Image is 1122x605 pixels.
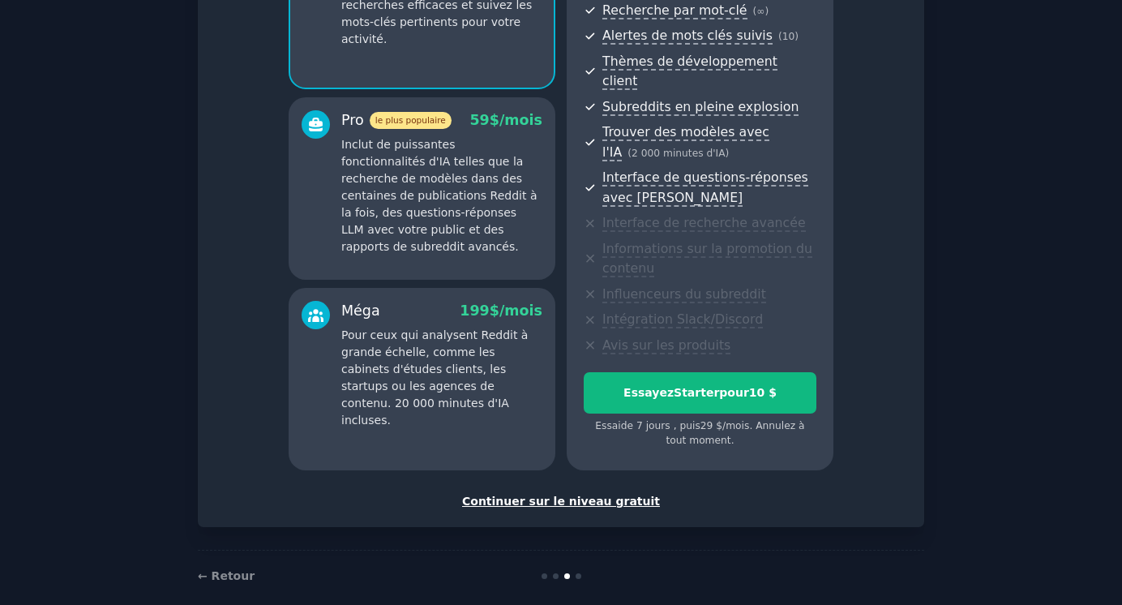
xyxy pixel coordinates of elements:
[726,148,730,159] font: )
[749,386,777,399] font: 10 $
[602,99,799,114] font: Subreddits en pleine explosion
[602,241,812,277] font: Informations sur la promotion du contenu
[602,2,747,18] font: Recherche par mot-clé
[765,6,769,17] font: )
[602,28,773,43] font: Alertes de mots clés suivis
[632,148,726,159] font: 2 000 minutes d'IA
[719,386,749,399] font: pour
[700,420,722,431] font: 29 $
[375,115,446,125] font: le plus populaire
[341,302,380,319] font: Méga
[794,31,799,42] font: )
[627,148,632,159] font: (
[490,302,499,319] font: $
[666,420,804,446] font: . Annulez à tout moment.
[602,169,808,205] font: Interface de questions-réponses avec [PERSON_NAME]
[460,302,490,319] font: 199
[674,386,719,399] font: Starter
[602,337,730,353] font: Avis sur les produits
[778,31,782,42] font: (
[595,420,620,431] font: Essai
[499,112,542,128] font: /mois
[602,54,777,89] font: Thèmes de développement client
[753,6,757,17] font: (
[623,386,674,399] font: Essayez
[462,495,660,508] font: Continuer sur le niveau gratuit
[198,569,255,582] a: ← Retour
[602,286,766,302] font: Influenceurs du subreddit
[621,420,700,431] font: de 7 jours , puis
[756,6,764,17] font: ∞
[341,328,528,427] font: Pour ceux qui analysent Reddit à grande échelle, comme les cabinets d'études clients, les startup...
[602,311,763,327] font: Intégration Slack/Discord
[341,112,364,128] font: Pro
[602,215,805,230] font: Interface de recherche avancée
[722,420,749,431] font: /mois
[782,31,795,42] font: 10
[490,112,499,128] font: $
[499,302,542,319] font: /mois
[469,112,489,128] font: 59
[584,372,816,414] button: EssayezStarterpour10 $
[341,138,537,253] font: Inclut de puissantes fonctionnalités d'IA telles que la recherche de modèles dans des centaines d...
[602,124,769,160] font: Trouver des modèles avec l'IA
